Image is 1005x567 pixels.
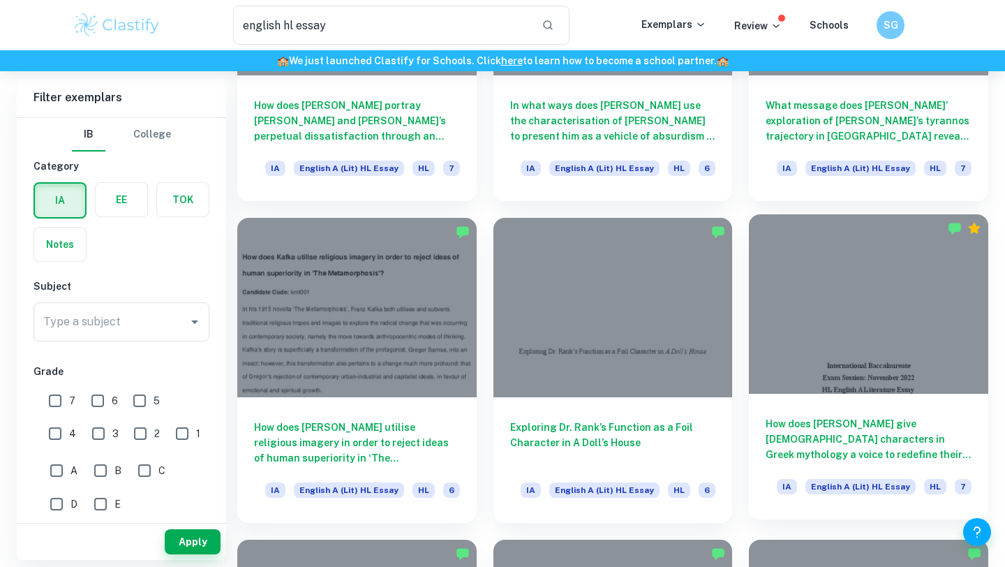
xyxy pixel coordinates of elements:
img: Marked [711,547,725,561]
h6: How does [PERSON_NAME] give [DEMOGRAPHIC_DATA] characters in Greek mythology a voice to redefine ... [766,416,971,462]
h6: In what ways does [PERSON_NAME] use the characterisation of [PERSON_NAME] to present him as a veh... [510,98,716,144]
h6: Exploring Dr. Rank’s Function as a Foil Character in A Doll’s House [510,420,716,466]
h6: How does [PERSON_NAME] utilise religious imagery in order to reject ideas of human superiority in... [254,420,460,466]
h6: We just launched Clastify for Schools. Click to learn how to become a school partner. [3,53,1002,68]
h6: Subject [33,279,209,294]
img: Marked [456,225,470,239]
span: HL [668,483,690,498]
span: English A (Lit) HL Essay [294,161,404,176]
button: TOK [157,183,209,216]
h6: What message does [PERSON_NAME]’ exploration of [PERSON_NAME]’s tyrannos trajectory in [GEOGRAPHI... [766,98,971,144]
span: English A (Lit) HL Essay [805,479,916,494]
button: Notes [34,228,86,261]
a: How does [PERSON_NAME] give [DEMOGRAPHIC_DATA] characters in Greek mythology a voice to redefine ... [749,218,988,523]
input: Search for any exemplars... [233,6,530,45]
span: 6 [699,483,715,498]
h6: How does [PERSON_NAME] portray [PERSON_NAME] and [PERSON_NAME]’s perpetual dissatisfaction throug... [254,98,460,144]
span: English A (Lit) HL Essay [805,161,916,176]
span: B [114,463,121,478]
button: IA [35,184,85,217]
span: IA [777,479,797,494]
button: SG [877,11,904,39]
span: IA [521,161,541,176]
button: Open [185,312,204,332]
button: Help and Feedback [963,518,991,546]
span: 🏫 [717,55,729,66]
span: 6 [699,161,715,176]
button: IB [72,118,105,152]
img: Clastify logo [73,11,161,39]
h6: SG [883,17,899,33]
span: D [70,496,77,512]
h6: Category [33,159,209,174]
img: Marked [967,547,981,561]
h6: Filter exemplars [17,78,226,117]
a: Schools [810,20,849,31]
p: Exemplars [641,17,706,32]
span: HL [412,483,435,498]
span: IA [265,161,285,176]
span: 2 [154,426,160,441]
span: English A (Lit) HL Essay [549,483,660,498]
span: 7 [955,161,971,176]
span: English A (Lit) HL Essay [549,161,660,176]
span: HL [924,479,946,494]
span: 7 [955,479,971,494]
img: Marked [948,221,962,235]
span: IA [265,483,285,498]
span: A [70,463,77,478]
span: 7 [443,161,460,176]
div: Premium [967,221,981,235]
h6: Grade [33,364,209,379]
span: HL [668,161,690,176]
span: 3 [112,426,119,441]
button: EE [96,183,147,216]
a: How does [PERSON_NAME] utilise religious imagery in order to reject ideas of human superiority in... [237,218,477,523]
span: 6 [112,393,118,408]
span: IA [777,161,797,176]
span: 5 [154,393,160,408]
span: C [158,463,165,478]
span: HL [924,161,946,176]
span: 4 [69,426,76,441]
span: 7 [69,393,75,408]
img: Marked [711,225,725,239]
a: here [501,55,523,66]
button: Apply [165,529,221,554]
span: English A (Lit) HL Essay [294,483,404,498]
button: College [133,118,171,152]
img: Marked [456,547,470,561]
a: Exploring Dr. Rank’s Function as a Foil Character in A Doll’s HouseIAEnglish A (Lit) HL EssayHL6 [493,218,733,523]
div: Filter type choice [72,118,171,152]
span: 1 [196,426,200,441]
span: 6 [443,483,460,498]
span: E [114,496,121,512]
p: Review [734,18,782,34]
span: HL [412,161,435,176]
span: 🏫 [277,55,289,66]
span: IA [521,483,541,498]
